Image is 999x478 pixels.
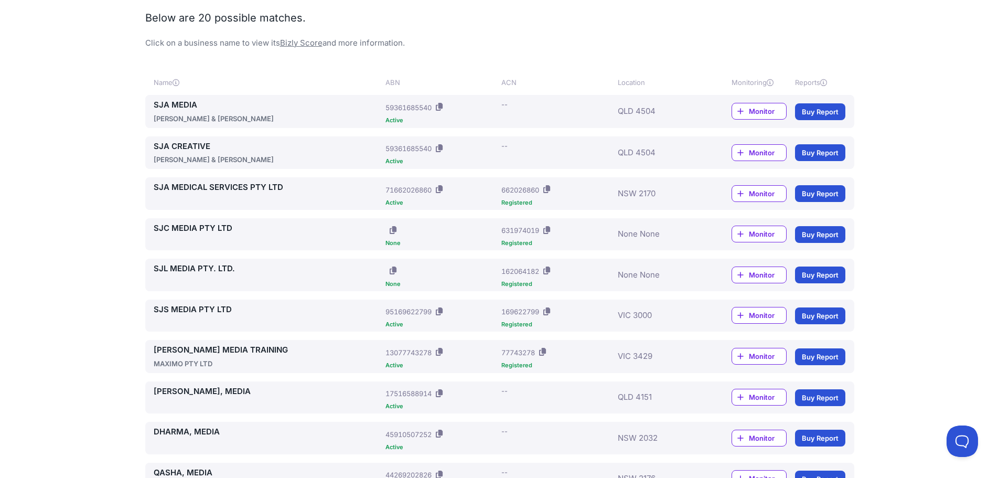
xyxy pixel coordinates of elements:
[154,99,382,111] a: SJA MEDIA
[501,322,613,327] div: Registered
[618,263,701,287] div: None None
[732,389,787,406] a: Monitor
[732,77,787,88] div: Monitoring
[795,144,845,161] a: Buy Report
[795,267,845,283] a: Buy Report
[618,304,701,328] div: VIC 3000
[501,240,613,246] div: Registered
[618,386,701,410] div: QLD 4151
[749,310,786,321] span: Monitor
[749,106,786,116] span: Monitor
[501,306,539,317] div: 169622799
[385,347,432,358] div: 13077743278
[501,77,613,88] div: ACN
[385,429,432,440] div: 45910507252
[385,118,497,123] div: Active
[795,77,845,88] div: Reports
[385,306,432,317] div: 95169622799
[501,363,613,368] div: Registered
[154,77,382,88] div: Name
[618,222,701,247] div: None None
[385,200,497,206] div: Active
[732,307,787,324] a: Monitor
[501,200,613,206] div: Registered
[154,386,382,398] a: [PERSON_NAME], MEDIA
[154,154,382,165] div: [PERSON_NAME] & [PERSON_NAME]
[795,307,845,324] a: Buy Report
[501,347,535,358] div: 77743278
[618,182,701,206] div: NSW 2170
[385,240,497,246] div: None
[385,322,497,327] div: Active
[154,344,382,356] a: [PERSON_NAME] MEDIA TRAINING
[795,103,845,120] a: Buy Report
[501,225,539,236] div: 631974019
[385,158,497,164] div: Active
[749,433,786,443] span: Monitor
[145,12,306,24] span: Below are 20 possible matches.
[947,426,978,457] iframe: Toggle Customer Support
[749,351,786,362] span: Monitor
[749,392,786,402] span: Monitor
[501,141,508,151] div: --
[385,143,432,154] div: 59361685540
[732,103,787,120] a: Monitor
[732,144,787,161] a: Monitor
[795,430,845,447] a: Buy Report
[501,185,539,195] div: 662026860
[145,37,854,49] p: Click on a business name to view its and more information.
[618,344,701,369] div: VIC 3429
[385,281,497,287] div: None
[732,185,787,202] a: Monitor
[732,348,787,365] a: Monitor
[154,426,382,438] a: DHARMA, MEDIA
[795,185,845,202] a: Buy Report
[618,77,701,88] div: Location
[501,266,539,277] div: 162064182
[732,226,787,242] a: Monitor
[618,426,701,450] div: NSW 2032
[154,222,382,235] a: SJC MEDIA PTY LTD
[154,358,382,369] div: MAXIMO PTY LTD
[732,430,787,447] a: Monitor
[154,182,382,194] a: SJA MEDICAL SERVICES PTY LTD
[501,426,508,437] div: --
[501,99,508,110] div: --
[385,102,432,113] div: 59361685540
[280,38,323,48] a: Bizly Score
[795,348,845,365] a: Buy Report
[154,113,382,124] div: [PERSON_NAME] & [PERSON_NAME]
[385,185,432,195] div: 71662026860
[749,188,786,199] span: Monitor
[749,147,786,158] span: Monitor
[795,226,845,243] a: Buy Report
[154,141,382,153] a: SJA CREATIVE
[385,363,497,368] div: Active
[501,467,508,477] div: --
[385,77,497,88] div: ABN
[154,263,382,275] a: SJL MEDIA PTY. LTD.
[501,386,508,396] div: --
[385,444,497,450] div: Active
[795,389,845,406] a: Buy Report
[385,403,497,409] div: Active
[618,141,701,165] div: QLD 4504
[732,267,787,283] a: Monitor
[385,388,432,399] div: 17516588914
[749,229,786,239] span: Monitor
[154,304,382,316] a: SJS MEDIA PTY LTD
[618,99,701,124] div: QLD 4504
[501,281,613,287] div: Registered
[749,270,786,280] span: Monitor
